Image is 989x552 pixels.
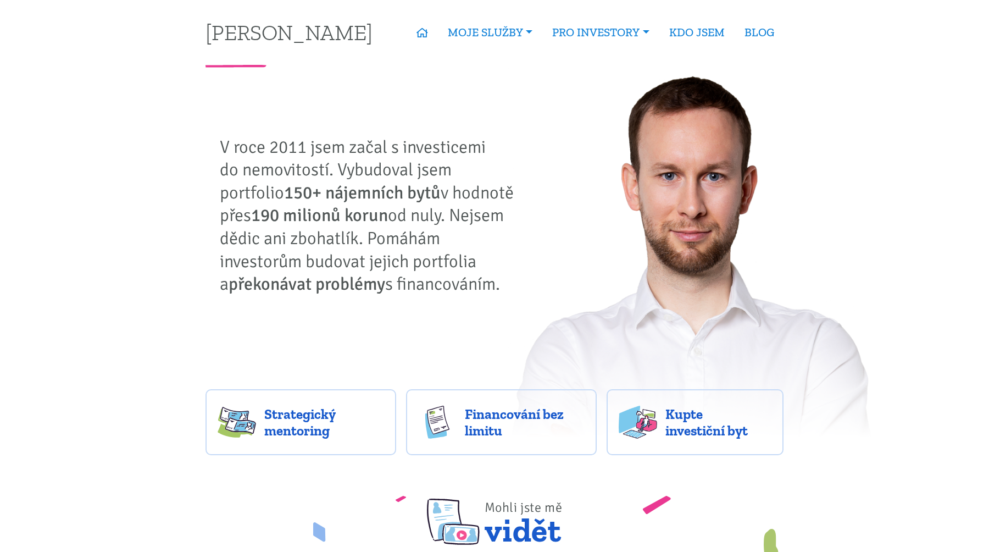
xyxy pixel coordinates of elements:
[438,20,542,45] a: MOJE SLUŽBY
[218,406,256,439] img: strategy
[251,205,388,226] strong: 190 milionů korun
[542,20,659,45] a: PRO INVESTORY
[205,389,396,455] a: Strategický mentoring
[485,499,563,516] span: Mohli jste mě
[205,21,373,43] a: [PERSON_NAME]
[406,389,597,455] a: Financování bez limitu
[735,20,784,45] a: BLOG
[619,406,657,439] img: flats
[485,485,563,545] span: vidět
[665,406,772,439] span: Kupte investiční byt
[264,406,384,439] span: Strategický mentoring
[418,406,457,439] img: finance
[465,406,585,439] span: Financování bez limitu
[220,136,522,296] p: V roce 2011 jsem začal s investicemi do nemovitostí. Vybudoval jsem portfolio v hodnotě přes od n...
[284,182,441,203] strong: 150+ nájemních bytů
[607,389,784,455] a: Kupte investiční byt
[229,273,385,295] strong: překonávat problémy
[659,20,735,45] a: KDO JSEM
